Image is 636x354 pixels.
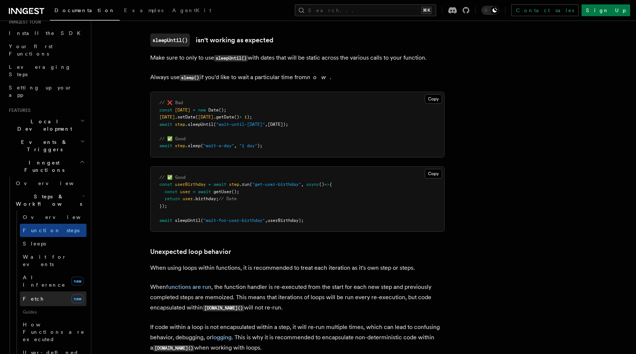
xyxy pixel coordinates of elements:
p: Always use if you'd like to wait a particular time from . [150,72,445,83]
span: step [175,122,185,127]
span: Fetch [23,296,44,302]
span: sleepUntil [175,218,201,223]
span: async [306,182,319,187]
a: Sign Up [582,4,630,16]
span: How Functions are executed [23,322,85,342]
span: [DATE] [159,114,175,120]
span: ( [250,182,252,187]
button: Copy [425,169,442,178]
button: Events & Triggers [6,135,86,156]
span: userBirthday); [268,218,304,223]
span: ( [201,218,203,223]
code: sleepUntil() [214,55,248,61]
button: Inngest Functions [6,156,86,177]
span: [DATE] [198,114,213,120]
span: 1 [244,114,247,120]
span: Your first Functions [9,43,53,57]
span: new [198,107,206,113]
span: Date [208,107,219,113]
code: sleep() [180,75,200,81]
a: sleepUntil()isn't working as expected [150,33,273,47]
a: Unexpected loop behavior [150,247,231,257]
span: Sleeps [23,241,46,247]
span: () [234,114,239,120]
a: Fetchnew [20,291,86,306]
a: functions are run [166,283,211,290]
span: Local Development [6,118,80,132]
span: = [193,107,195,113]
span: user [180,189,190,194]
p: Make sure to only to use with dates that will be static across the various calls to your function. [150,53,445,63]
span: await [213,182,226,187]
span: ( [195,114,198,120]
button: Copy [425,94,442,104]
span: getUser [213,189,232,194]
span: "get-user-birthday" [252,182,301,187]
code: sleepUntil() [150,33,190,47]
span: const [165,189,177,194]
p: When , the function handler is re-executed from the start for each new step and previously comple... [150,282,445,313]
span: userBirthday [175,182,206,187]
span: , [265,122,268,127]
span: Overview [16,180,92,186]
span: Function steps [23,227,79,233]
span: // ✅ Good [159,175,185,180]
span: Overview [23,214,99,220]
a: Leveraging Steps [6,60,86,81]
a: Overview [13,177,86,190]
kbd: ⌘K [421,7,432,14]
span: "1 day" [239,143,257,148]
a: logging [212,334,232,341]
span: Wait for events [23,254,67,267]
span: new [71,277,84,286]
span: const [159,182,172,187]
a: How Functions are executed [20,318,86,346]
p: When using loops within functions, it is recommended to treat each iteration as it's own step or ... [150,263,445,273]
code: [DOMAIN_NAME]() [153,345,194,351]
span: = [193,189,195,194]
span: (); [232,189,239,194]
a: Your first Functions [6,40,86,60]
a: AI Inferencenew [20,271,86,291]
span: step [229,182,239,187]
a: AgentKit [168,2,216,20]
span: [DATE]); [268,122,288,127]
span: Setting up your app [9,85,72,98]
span: .getDate [213,114,234,120]
span: + [239,114,242,120]
span: user [183,196,193,201]
span: , [234,143,237,148]
span: Steps & Workflows [13,193,82,208]
a: Function steps [20,224,86,237]
button: Search...⌘K [295,4,436,16]
span: "wait-for-user-birthday" [203,218,265,223]
button: Steps & Workflows [13,190,86,210]
span: = [208,182,211,187]
a: Overview [20,210,86,224]
span: AI Inference [23,275,66,288]
span: new [71,294,84,303]
span: Events & Triggers [6,138,80,153]
span: const [159,107,172,113]
span: step [175,143,185,148]
span: .run [239,182,250,187]
a: Examples [120,2,168,20]
a: Setting up your app [6,81,86,102]
span: // ❌ Bad [159,100,183,105]
span: , [301,182,304,187]
span: ); [257,143,262,148]
span: "wait-a-day" [203,143,234,148]
a: Contact sales [511,4,579,16]
a: Install the SDK [6,26,86,40]
span: Guides [20,306,86,318]
button: Local Development [6,115,86,135]
span: (); [219,107,226,113]
span: Documentation [54,7,115,13]
a: Sleeps [20,237,86,250]
span: , [265,218,268,223]
span: await [159,143,172,148]
span: ); [247,114,252,120]
span: Features [6,107,31,113]
span: Install the SDK [9,30,85,36]
span: => [324,182,329,187]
